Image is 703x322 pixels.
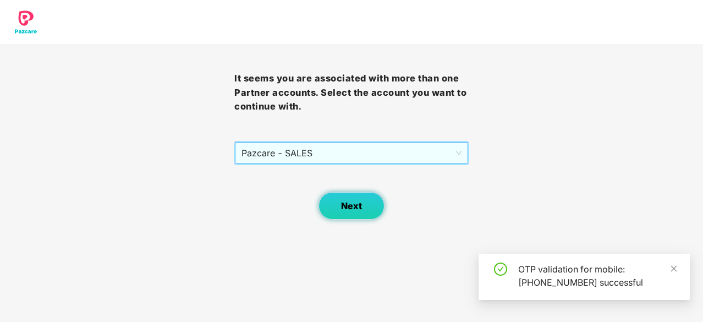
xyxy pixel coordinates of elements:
h3: It seems you are associated with more than one Partner accounts. Select the account you want to c... [234,72,469,114]
span: close [670,265,678,272]
div: OTP validation for mobile: [PHONE_NUMBER] successful [518,263,677,289]
span: Next [341,201,362,211]
button: Next [318,192,385,220]
span: Pazcare - SALES [241,143,462,163]
span: check-circle [494,263,507,276]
